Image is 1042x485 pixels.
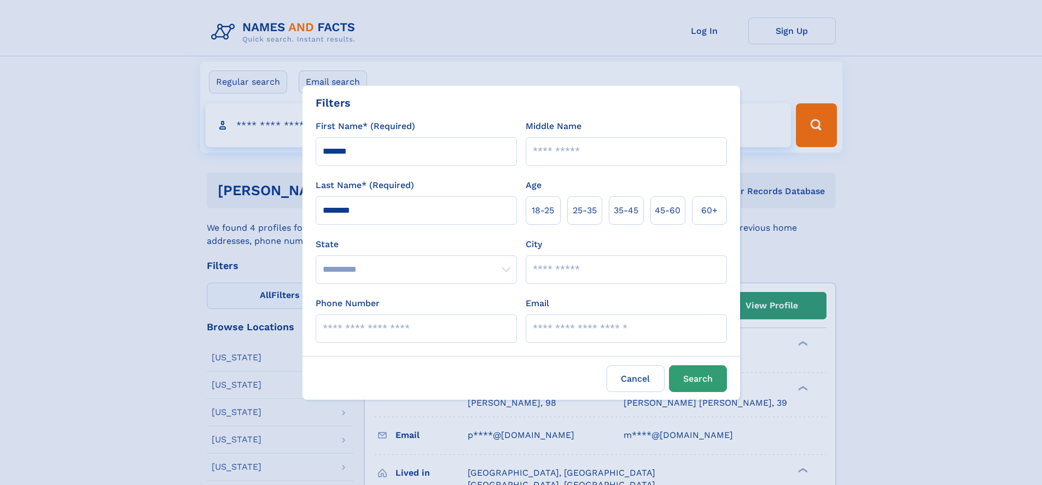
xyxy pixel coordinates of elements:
[316,120,415,133] label: First Name* (Required)
[573,204,597,217] span: 25‑35
[526,297,549,310] label: Email
[316,238,517,251] label: State
[607,365,665,392] label: Cancel
[526,179,542,192] label: Age
[526,120,581,133] label: Middle Name
[316,179,414,192] label: Last Name* (Required)
[669,365,727,392] button: Search
[316,297,380,310] label: Phone Number
[655,204,680,217] span: 45‑60
[316,95,351,111] div: Filters
[532,204,554,217] span: 18‑25
[701,204,718,217] span: 60+
[614,204,638,217] span: 35‑45
[526,238,542,251] label: City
